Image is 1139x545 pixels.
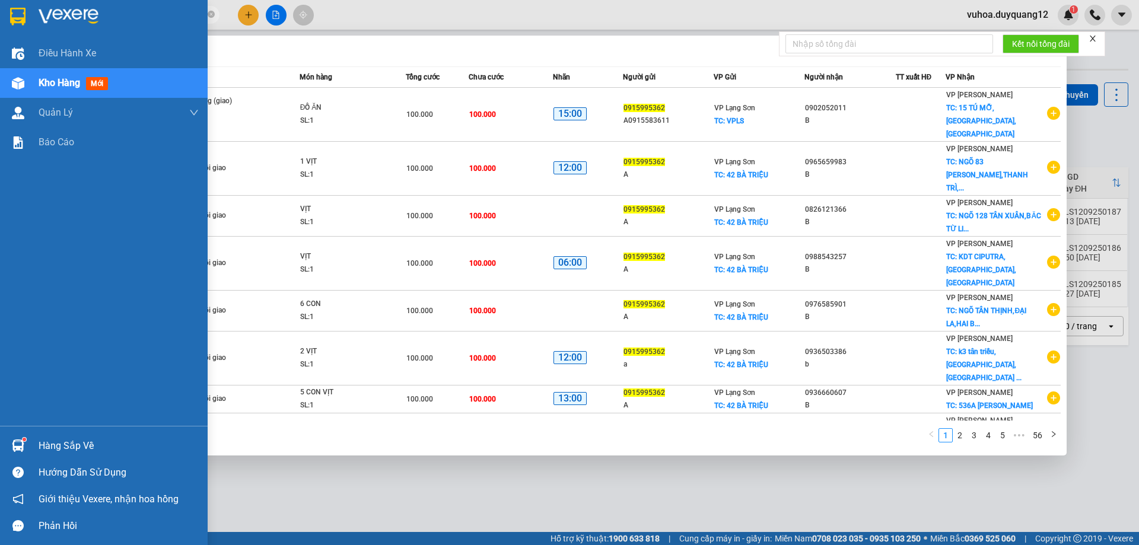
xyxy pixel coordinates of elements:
[1047,208,1060,221] span: plus-circle
[946,145,1013,153] span: VP [PERSON_NAME]
[804,73,843,81] span: Người nhận
[623,263,713,276] div: A
[805,399,895,412] div: B
[12,107,24,119] img: warehouse-icon
[946,334,1013,343] span: VP [PERSON_NAME]
[928,431,935,438] span: left
[406,212,433,220] span: 100.000
[946,348,1022,382] span: TC: k3 tân triều,[GEOGRAPHIC_DATA],[GEOGRAPHIC_DATA] ...
[982,429,995,442] a: 4
[553,161,587,175] span: 12:00
[714,361,768,369] span: TC: 42 BÀ TRIỆU
[39,437,199,455] div: Hàng sắp về
[300,311,389,324] div: SL: 1
[714,218,768,227] span: TC: 42 BÀ TRIỆU
[714,266,768,274] span: TC: 42 BÀ TRIỆU
[300,101,389,114] div: ĐỒ ĂN
[553,107,587,121] span: 15:00
[1089,34,1097,43] span: close
[946,240,1013,248] span: VP [PERSON_NAME]
[406,110,433,119] span: 100.000
[805,263,895,276] div: B
[953,429,966,442] a: 2
[39,492,179,506] span: Giới thiệu Vexere, nhận hoa hồng
[300,399,389,412] div: SL: 1
[1003,34,1079,53] button: Kết nối tổng đài
[12,136,24,149] img: solution-icon
[12,493,24,505] span: notification
[469,307,496,315] span: 100.000
[623,348,665,356] span: 0915995362
[1047,161,1060,174] span: plus-circle
[469,395,496,403] span: 100.000
[1047,350,1060,364] span: plus-circle
[946,401,1033,410] span: TC: 536A [PERSON_NAME]
[805,203,895,216] div: 0826121366
[12,439,24,452] img: warehouse-icon
[805,216,895,228] div: B
[714,117,744,125] span: TC: VPLS
[938,428,953,442] li: 1
[1029,428,1046,442] li: 56
[924,428,938,442] button: left
[39,77,80,88] span: Kho hàng
[86,77,108,90] span: mới
[1050,431,1057,438] span: right
[714,388,755,397] span: VP Lạng Sơn
[946,388,1013,397] span: VP [PERSON_NAME]
[406,259,433,267] span: 100.000
[12,520,24,531] span: message
[406,73,440,81] span: Tổng cước
[1010,428,1029,442] li: Next 5 Pages
[805,387,895,399] div: 0936660607
[1047,256,1060,269] span: plus-circle
[469,259,496,267] span: 100.000
[714,73,736,81] span: VP Gửi
[805,114,895,127] div: B
[39,46,96,60] span: Điều hành xe
[968,429,981,442] a: 3
[623,73,656,81] span: Người gửi
[553,73,570,81] span: Nhãn
[946,104,1016,138] span: TC: 15 TÚ MỠ,[GEOGRAPHIC_DATA],[GEOGRAPHIC_DATA]
[946,199,1013,207] span: VP [PERSON_NAME]
[1047,303,1060,316] span: plus-circle
[714,104,755,112] span: VP Lạng Sơn
[623,358,713,371] div: a
[805,346,895,358] div: 0936503386
[189,108,199,117] span: down
[469,212,496,220] span: 100.000
[623,388,665,397] span: 0915995362
[623,158,665,166] span: 0915995362
[300,358,389,371] div: SL: 1
[623,168,713,181] div: A
[981,428,995,442] li: 4
[300,250,389,263] div: VỊT
[39,464,199,482] div: Hướng dẫn sử dụng
[785,34,993,53] input: Nhập số tổng đài
[623,253,665,261] span: 0915995362
[953,428,967,442] li: 2
[623,300,665,308] span: 0915995362
[1046,428,1061,442] li: Next Page
[714,158,755,166] span: VP Lạng Sơn
[714,348,755,356] span: VP Lạng Sơn
[300,73,332,81] span: Món hàng
[469,164,496,173] span: 100.000
[1047,391,1060,404] span: plus-circle
[406,307,433,315] span: 100.000
[623,114,713,127] div: A0915583611
[946,73,975,81] span: VP Nhận
[946,294,1013,302] span: VP [PERSON_NAME]
[995,428,1010,442] li: 5
[469,73,504,81] span: Chưa cước
[714,300,755,308] span: VP Lạng Sơn
[406,395,433,403] span: 100.000
[946,212,1041,233] span: TC: NGÕ 128 TÂN XUÂN,BĂC TỪ LI...
[39,105,73,120] span: Quản Lý
[946,253,1016,287] span: TC: KDT CIPUTRA,[GEOGRAPHIC_DATA],[GEOGRAPHIC_DATA]
[300,168,389,181] div: SL: 1
[406,354,433,362] span: 100.000
[1047,107,1060,120] span: plus-circle
[300,155,389,168] div: 1 VỊT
